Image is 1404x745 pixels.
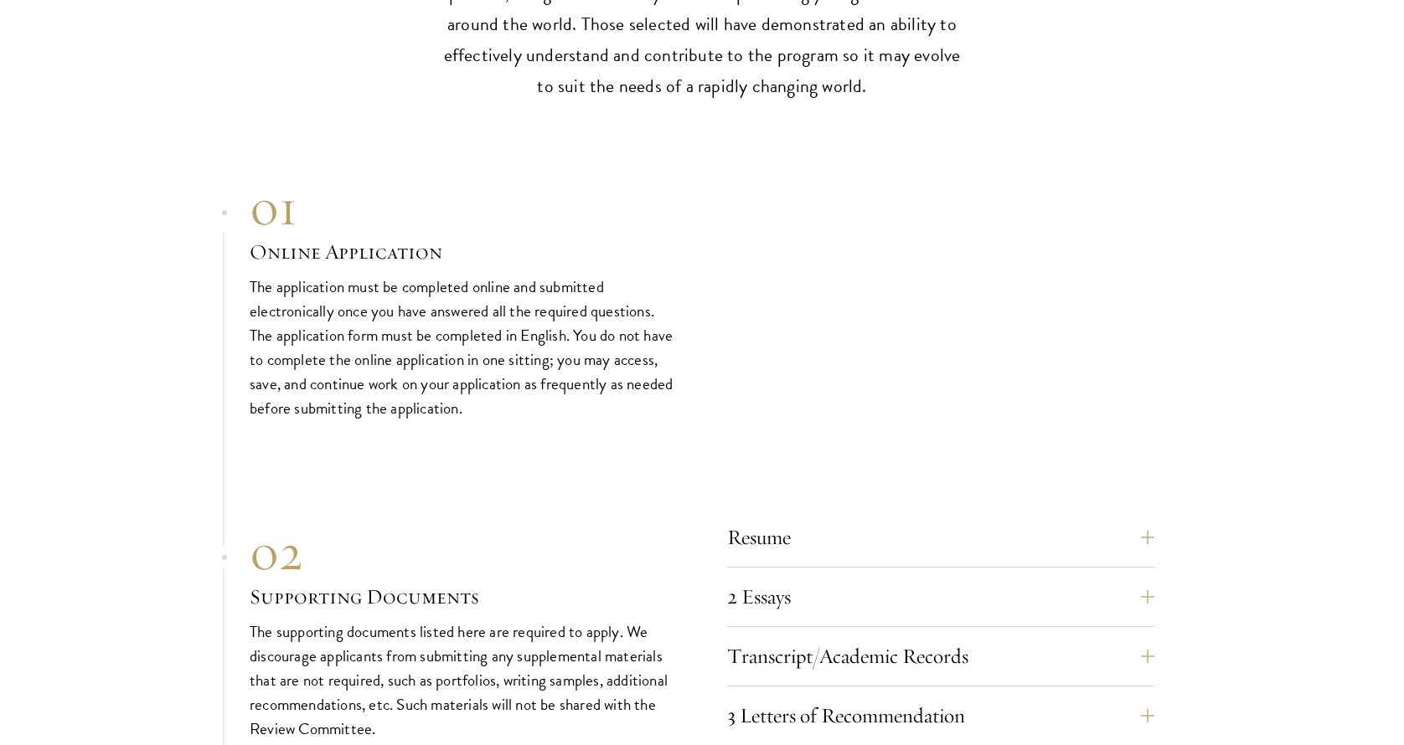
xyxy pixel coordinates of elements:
[250,177,677,238] div: 01
[727,517,1154,557] button: Resume
[250,238,677,266] h3: Online Application
[250,619,677,741] p: The supporting documents listed here are required to apply. We discourage applicants from submitt...
[250,583,677,611] h3: Supporting Documents
[250,275,677,420] p: The application must be completed online and submitted electronically once you have answered all ...
[727,636,1154,676] button: Transcript/Academic Records
[727,696,1154,736] button: 3 Letters of Recommendation
[250,522,677,583] div: 02
[727,577,1154,617] button: 2 Essays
